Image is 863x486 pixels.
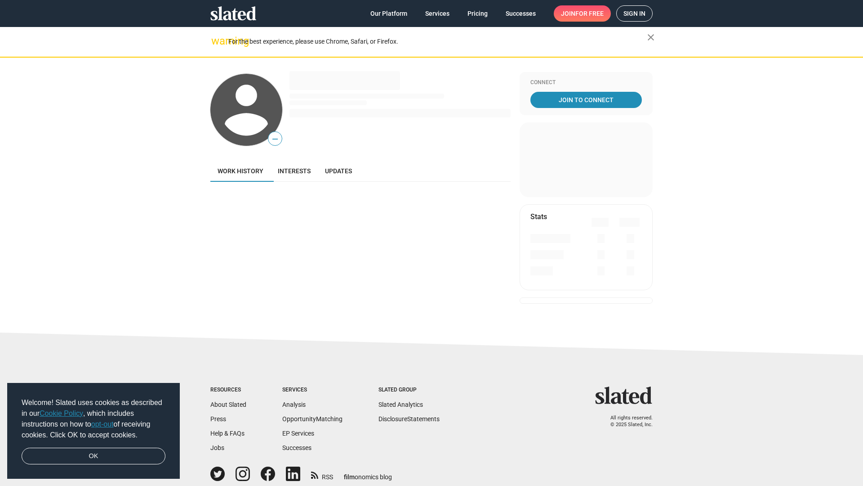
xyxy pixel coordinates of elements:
[370,5,407,22] span: Our Platform
[318,160,359,182] a: Updates
[210,415,226,423] a: Press
[623,6,645,21] span: Sign in
[22,397,165,441] span: Welcome! Slated uses cookies as described in our , which includes instructions on how to of recei...
[554,5,611,22] a: Joinfor free
[530,79,642,86] div: Connect
[282,415,343,423] a: OpportunityMatching
[210,430,245,437] a: Help & FAQs
[218,167,263,175] span: Work history
[530,92,642,108] a: Join To Connect
[418,5,457,22] a: Services
[460,5,495,22] a: Pricing
[530,212,547,221] mat-card-title: Stats
[425,5,449,22] span: Services
[282,401,306,408] a: Analysis
[210,160,271,182] a: Work history
[282,387,343,394] div: Services
[506,5,536,22] span: Successes
[40,409,83,417] a: Cookie Policy
[575,5,604,22] span: for free
[91,420,114,428] a: opt-out
[325,167,352,175] span: Updates
[311,468,333,481] a: RSS
[344,466,392,481] a: filmonomics blog
[271,160,318,182] a: Interests
[282,430,314,437] a: EP Services
[282,444,311,451] a: Successes
[498,5,543,22] a: Successes
[378,387,440,394] div: Slated Group
[344,473,355,481] span: film
[645,32,656,43] mat-icon: close
[561,5,604,22] span: Join
[278,167,311,175] span: Interests
[22,448,165,465] a: dismiss cookie message
[363,5,414,22] a: Our Platform
[532,92,640,108] span: Join To Connect
[228,36,647,48] div: For the best experience, please use Chrome, Safari, or Firefox.
[211,36,222,46] mat-icon: warning
[601,415,653,428] p: All rights reserved. © 2025 Slated, Inc.
[378,401,423,408] a: Slated Analytics
[378,415,440,423] a: DisclosureStatements
[7,383,180,479] div: cookieconsent
[210,401,246,408] a: About Slated
[210,387,246,394] div: Resources
[467,5,488,22] span: Pricing
[268,133,282,145] span: —
[616,5,653,22] a: Sign in
[210,444,224,451] a: Jobs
